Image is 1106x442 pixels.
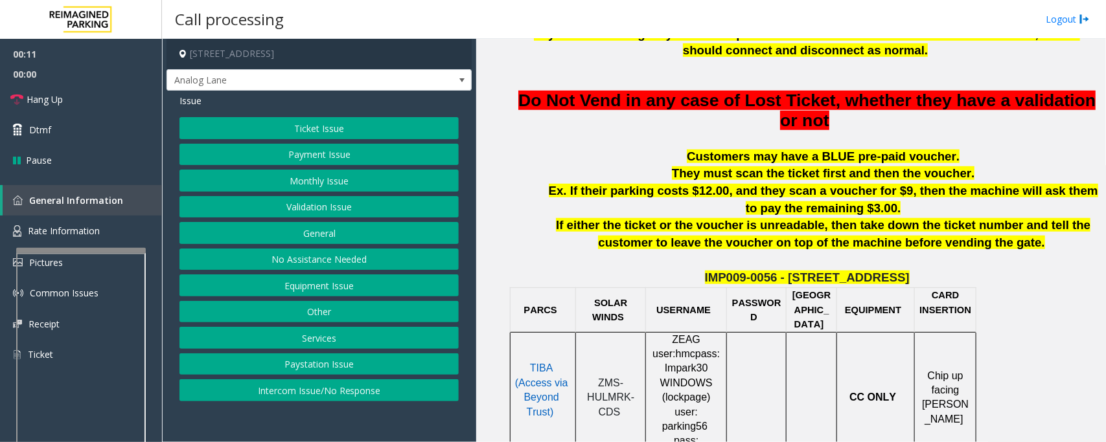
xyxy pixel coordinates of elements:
span: If either the ticket or the voucher is unreadable, then take down the ticket number and tell the ... [556,218,1090,249]
span: EQUIPMENT [845,305,901,315]
a: Logout [1046,12,1090,26]
span: ) user: [675,392,711,417]
button: General [179,222,459,244]
span: ZMS-HULMRK-CDS [587,377,634,417]
a: General Information [3,185,162,215]
span: CC ONLY [849,392,896,403]
span: parking56 [662,421,708,432]
span: TIBA (Access via Beyond Trust) [515,362,568,417]
button: Services [179,327,459,349]
span: Pause [26,153,52,167]
span: Customers may have a BLUE pre-paid voucher. [687,149,960,163]
img: 'icon' [13,288,23,298]
span: Issue [179,94,202,107]
span: Hang Up [27,93,63,106]
span: ZEAG user: [652,334,700,359]
span: PARCS [524,305,557,315]
span: Rate Information [28,225,100,237]
img: 'icon' [13,225,21,237]
span: Do Not Vend in any case of Lost Ticket, whether they have a validation or not [518,91,1096,130]
span: Ex. If their parking costs $12.00, and they scan a voucher for $9, then the machine will ask them... [549,184,1098,215]
button: Ticket Issue [179,117,459,139]
button: No Assistance Needed [179,249,459,271]
span: Dtmf [29,123,51,137]
span: USERNAME [656,305,711,315]
span: the call should connect and disconnect as normal. [683,27,1080,57]
span: Chip up facing [PERSON_NAME] [922,370,969,425]
button: Intercom Issue/No Response [179,379,459,401]
button: Equipment Issue [179,274,459,296]
span: IMP009-0056 - [STREET_ADDRESS] [705,271,910,284]
span: General Information [29,194,123,206]
span: SOLAR WINDS [592,298,627,322]
span: Analog Lane [167,70,410,91]
span: hmc [676,348,695,360]
button: Validation Issue [179,196,459,218]
span: lockpage [665,392,707,403]
h3: Call processing [168,3,290,35]
button: Monthly Issue [179,170,459,192]
button: Paystation Issue [179,353,459,375]
img: 'icon' [13,258,23,267]
button: Other [179,301,459,323]
span: PASSWORD [732,298,781,322]
span: [GEOGRAPHIC_DATA] [792,290,831,329]
img: 'icon' [13,349,21,360]
button: Payment Issue [179,144,459,166]
img: 'icon' [13,195,23,205]
img: logout [1079,12,1090,26]
img: 'icon' [13,320,22,328]
h4: [STREET_ADDRESS] [167,39,472,69]
span: CARD INSERTION [919,290,971,315]
span: They must scan the ticket first and then the voucher. [672,166,975,180]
